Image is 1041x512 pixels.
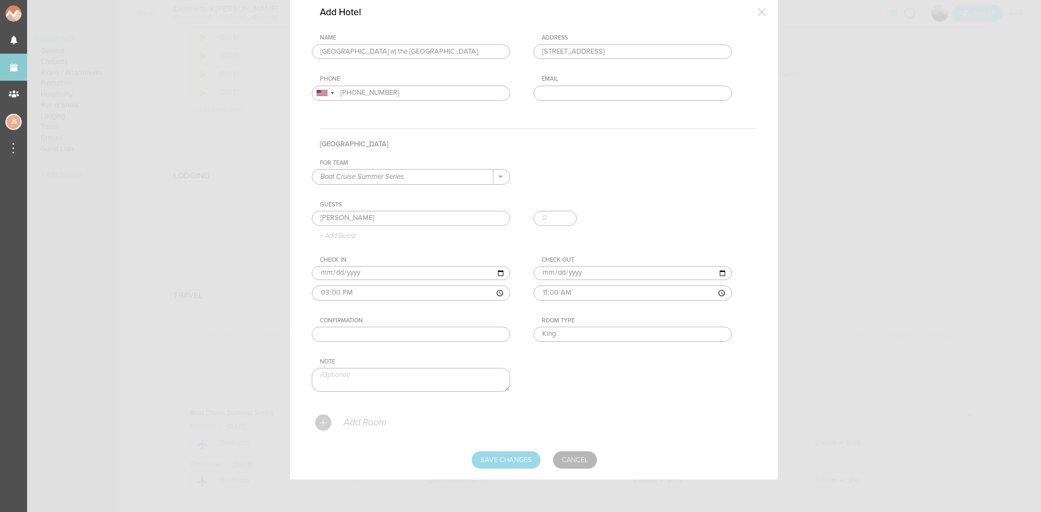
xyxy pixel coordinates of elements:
div: Guests [320,201,756,209]
img: NOMAD [5,5,67,22]
div: Email [542,75,732,83]
h4: [GEOGRAPHIC_DATA] [320,128,756,159]
input: Guest Name [312,211,510,226]
div: For Team [320,159,510,167]
div: Jessica Smith [5,114,22,130]
div: Address [542,34,732,42]
div: Phone [320,75,510,83]
h4: Add Hotel [320,7,377,18]
div: United States: +1 [312,86,337,100]
div: Name [320,34,510,42]
p: + Add Guest [312,231,356,240]
button: . [493,170,510,184]
div: Check In [320,256,510,264]
input: ––:–– –– [534,286,732,301]
a: Add Room [315,419,386,425]
input: (201) 555-0123 [312,86,510,101]
input: Save Changes [472,451,541,469]
div: Room Type [542,317,732,325]
div: Note [320,358,510,366]
a: Cancel [553,451,597,469]
input: 0 [534,211,577,226]
a: + Add Guest [312,232,356,238]
input: ––:–– –– [312,286,510,301]
div: Check Out [542,256,732,264]
input: Select a Team (Required) [312,170,493,184]
div: Confirmation [320,317,510,325]
p: Add Room [343,417,386,428]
